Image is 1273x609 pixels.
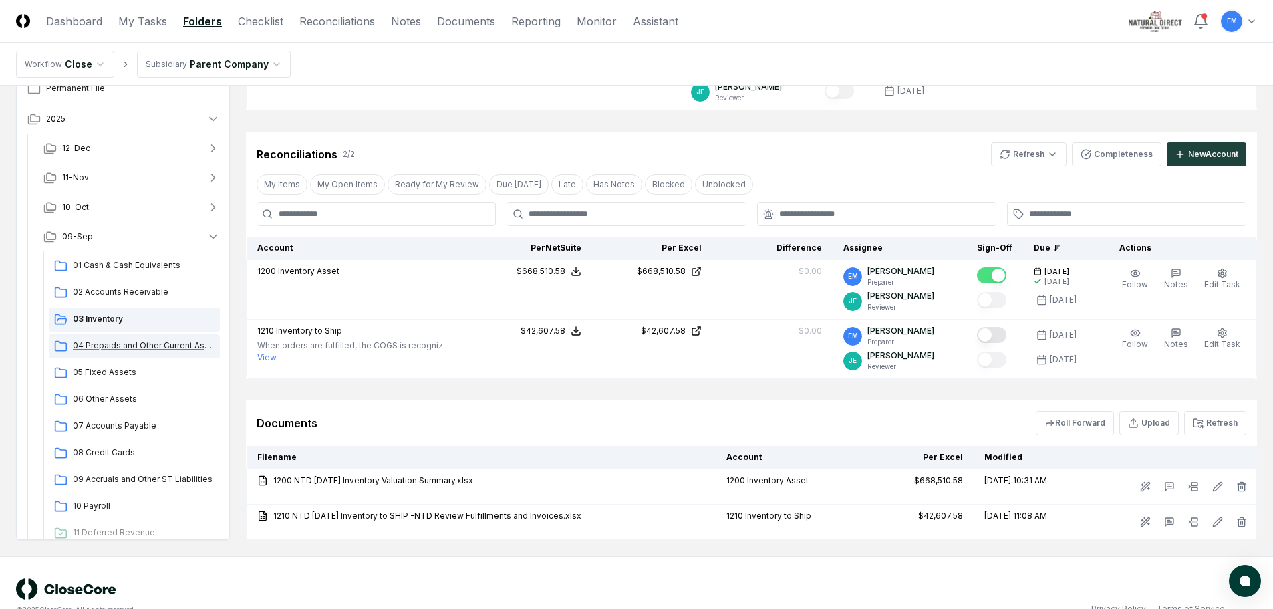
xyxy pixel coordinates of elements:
button: My Items [257,174,307,195]
button: Mark complete [977,292,1006,308]
span: 11 Deferred Revenue [73,527,215,539]
div: Subsidiary [146,58,187,70]
div: Account [257,242,462,254]
div: [DATE] [1050,329,1077,341]
span: 05 Fixed Assets [73,366,215,378]
span: Follow [1122,279,1148,289]
button: 11-Nov [33,163,231,193]
span: 11-Nov [62,172,89,184]
a: 02 Accounts Receivable [49,281,220,305]
span: JE [849,356,857,366]
a: Documents [437,13,495,29]
button: Notes [1161,265,1191,293]
img: logo [16,578,116,600]
button: Refresh [991,142,1067,166]
a: Reporting [511,13,561,29]
span: 03 Inventory [73,313,215,325]
div: 2 / 2 [343,148,355,160]
td: [DATE] 11:08 AM [974,505,1083,540]
a: $668,510.58 [603,265,702,277]
button: Follow [1119,265,1151,293]
p: [PERSON_NAME] [867,290,934,302]
button: 12-Dec [33,134,231,163]
button: $668,510.58 [517,265,581,277]
nav: breadcrumb [16,51,291,78]
div: $42,607.58 [918,510,963,522]
button: Edit Task [1201,265,1243,293]
button: 2025 [17,104,231,134]
div: [DATE] [1050,294,1077,306]
a: 1200 NTD [DATE] Inventory Valuation Summary.xlsx [257,475,705,487]
a: 06 Other Assets [49,388,220,412]
p: Reviewer [867,362,934,372]
a: 05 Fixed Assets [49,361,220,385]
div: $0.00 [799,265,822,277]
button: Follow [1119,325,1151,353]
div: Documents [257,415,317,431]
div: $668,510.58 [517,265,565,277]
img: Logo [16,14,30,28]
p: Preparer [867,337,934,347]
span: 12-Dec [62,142,90,154]
p: [PERSON_NAME] [867,350,934,362]
span: 01 Cash & Cash Equivalents [73,259,215,271]
a: $42,607.58 [603,325,702,337]
button: Roll Forward [1036,411,1114,435]
a: 10 Payroll [49,495,220,519]
span: JE [696,87,704,97]
span: 10-Oct [62,201,89,213]
a: 07 Accounts Payable [49,414,220,439]
a: 09 Accruals and Other ST Liabilities [49,468,220,492]
button: Mark complete [977,267,1006,283]
div: [DATE] [1050,354,1077,366]
span: 08 Credit Cards [73,447,215,459]
img: Natural Direct logo [1129,11,1182,32]
button: 09-Sep [33,222,231,251]
th: Per Excel [592,237,712,260]
th: Filename [247,446,716,469]
button: Due Today [489,174,549,195]
div: Reconciliations [257,146,337,162]
span: 06 Other Assets [73,393,215,405]
div: New Account [1188,148,1238,160]
th: Per NetSuite [472,237,592,260]
p: Preparer [867,277,934,287]
th: Difference [712,237,833,260]
a: Checklist [238,13,283,29]
a: Monitor [577,13,617,29]
button: Blocked [645,174,692,195]
button: NewAccount [1167,142,1246,166]
button: View [257,352,277,364]
span: EM [848,271,858,281]
button: 10-Oct [33,193,231,222]
span: [DATE] [1044,267,1069,277]
span: 04 Prepaids and Other Current Assets [73,340,215,352]
button: Ready for My Review [388,174,486,195]
button: Notes [1161,325,1191,353]
span: 09 Accruals and Other ST Liabilities [73,473,215,485]
span: Notes [1164,279,1188,289]
div: [DATE] [1044,277,1069,287]
span: Inventory to Ship [276,326,342,336]
div: Workflow [25,58,62,70]
p: [PERSON_NAME] [715,81,782,93]
p: When orders are fulfilled, the COGS is recogniz... [257,340,449,352]
button: Unblocked [695,174,753,195]
div: 1210 Inventory to Ship [726,510,843,522]
span: 2025 [46,113,65,125]
button: Late [551,174,583,195]
p: [PERSON_NAME] [867,325,934,337]
td: [DATE] 10:31 AM [974,469,1083,505]
button: Mark complete [977,327,1006,343]
span: 09-Sep [62,231,93,243]
th: Modified [974,446,1083,469]
div: $668,510.58 [914,475,963,487]
span: JE [849,296,857,306]
a: Reconciliations [299,13,375,29]
div: $42,607.58 [641,325,686,337]
span: Inventory Asset [278,266,339,276]
div: Actions [1109,242,1246,254]
a: Permanent File [17,74,231,104]
span: 02 Accounts Receivable [73,286,215,298]
a: Dashboard [46,13,102,29]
